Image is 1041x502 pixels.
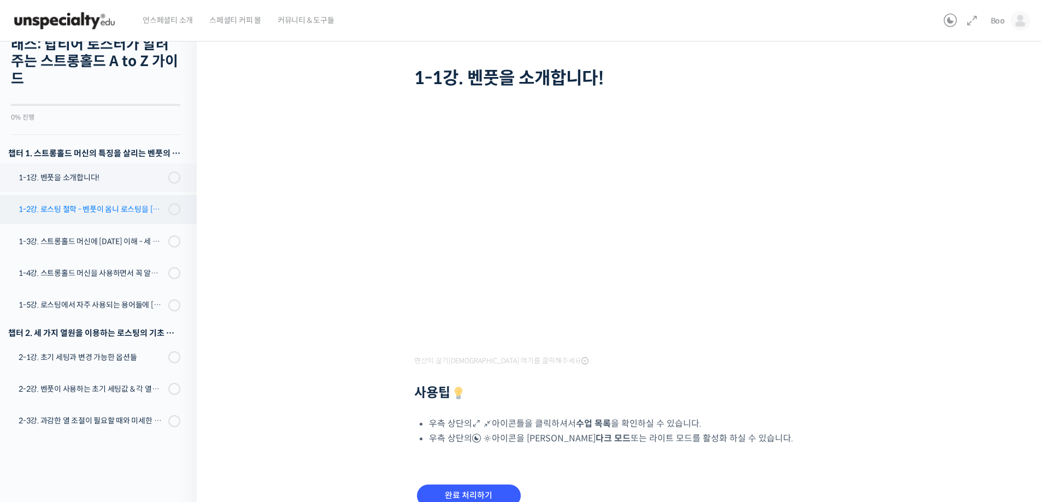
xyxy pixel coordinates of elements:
b: 다크 모드 [596,433,631,444]
a: 홈 [3,346,72,374]
span: 영상이 끊기[DEMOGRAPHIC_DATA] 여기를 클릭해주세요 [414,357,589,365]
div: 2-2강. 벤풋이 사용하는 초기 세팅값 & 각 열원이 하는 역할 [19,383,165,395]
div: 0% 진행 [11,114,180,121]
li: 우측 상단의 아이콘을 [PERSON_NAME] 또는 라이트 모드를 활성화 하실 수 있습니다. [429,431,830,446]
a: 대화 [72,346,141,374]
span: 설정 [169,363,182,371]
div: 챕터 2. 세 가지 열원을 이용하는 로스팅의 기초 설계 [8,326,180,340]
div: 1-2강. 로스팅 철학 - 벤풋이 옴니 로스팅을 [DATE] 않는 이유 [19,203,165,215]
strong: 사용팁 [414,385,467,401]
div: 1-4강. 스트롱홀드 머신을 사용하면서 꼭 알고 있어야 할 유의사항 [19,267,165,279]
div: 1-1강. 벤풋을 소개합니다! [19,172,165,184]
h3: 챕터 1. 스트롱홀드 머신의 특징을 살리는 벤풋의 로스팅 방식 [8,146,180,161]
span: 대화 [100,363,113,372]
li: 우측 상단의 아이콘들을 클릭하셔서 을 확인하실 수 있습니다. [429,416,830,431]
span: Boo [991,16,1005,26]
img: 💡 [452,387,465,400]
a: 설정 [141,346,210,374]
div: 2-1강. 초기 세팅과 변경 가능한 옵션들 [19,351,165,363]
div: 1-5강. 로스팅에서 자주 사용되는 용어들에 [DATE] 이해 [19,299,165,311]
div: 1-3강. 스트롱홀드 머신에 [DATE] 이해 - 세 가지 열원이 만들어내는 변화 [19,235,165,247]
span: 홈 [34,363,41,371]
h1: 1-1강. 벤풋을 소개합니다! [414,68,830,88]
div: 2-3강. 과감한 열 조절이 필요할 때와 미세한 열 조절이 필요할 때 [19,415,165,427]
h2: 스트롱홀드 로스팅 올인원 클래스: 탑티어 로스터가 알려주는 스트롱홀드 A to Z 가이드 [11,19,180,87]
b: 수업 목록 [576,418,611,429]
